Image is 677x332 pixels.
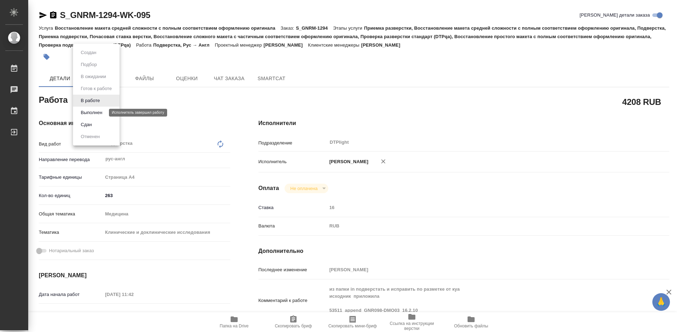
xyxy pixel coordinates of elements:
button: В ожидании [79,73,108,81]
button: Создан [79,49,98,57]
button: Подбор [79,61,99,69]
button: В работе [79,97,102,105]
button: Отменен [79,133,102,141]
button: Сдан [79,121,94,129]
button: Готов к работе [79,85,114,93]
button: Выполнен [79,109,104,117]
